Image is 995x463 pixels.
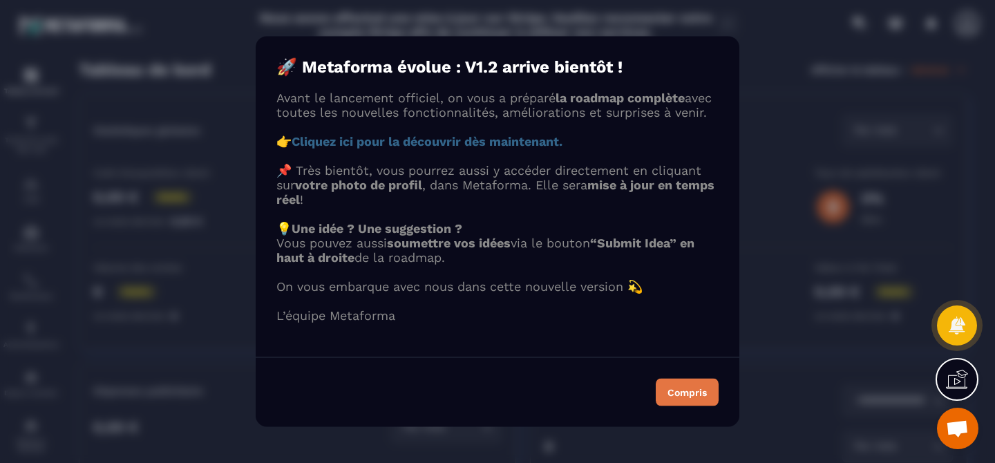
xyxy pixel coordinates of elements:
strong: votre photo de profil [295,178,422,192]
a: Cliquez ici pour la découvrir dès maintenant. [292,134,562,149]
p: Avant le lancement officiel, on vous a préparé avec toutes les nouvelles fonctionnalités, amélior... [276,91,719,120]
p: 📌 Très bientôt, vous pourrez aussi y accéder directement en cliquant sur , dans Metaforma. Elle s... [276,163,719,207]
strong: “Submit Idea” en haut à droite [276,236,694,265]
p: 👉 [276,134,719,149]
p: L’équipe Metaforma [276,308,719,323]
div: Ouvrir le chat [937,408,978,449]
h4: 🚀 Metaforma évolue : V1.2 arrive bientôt ! [276,57,719,77]
strong: soumettre vos idées [387,236,511,250]
p: On vous embarque avec nous dans cette nouvelle version 💫 [276,279,719,294]
div: Compris [667,388,707,397]
strong: mise à jour en temps réel [276,178,714,207]
button: Compris [656,379,719,406]
strong: Une idée ? Une suggestion ? [292,221,462,236]
p: 💡 [276,221,719,236]
strong: la roadmap complète [556,91,685,105]
p: Vous pouvez aussi via le bouton de la roadmap. [276,236,719,265]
